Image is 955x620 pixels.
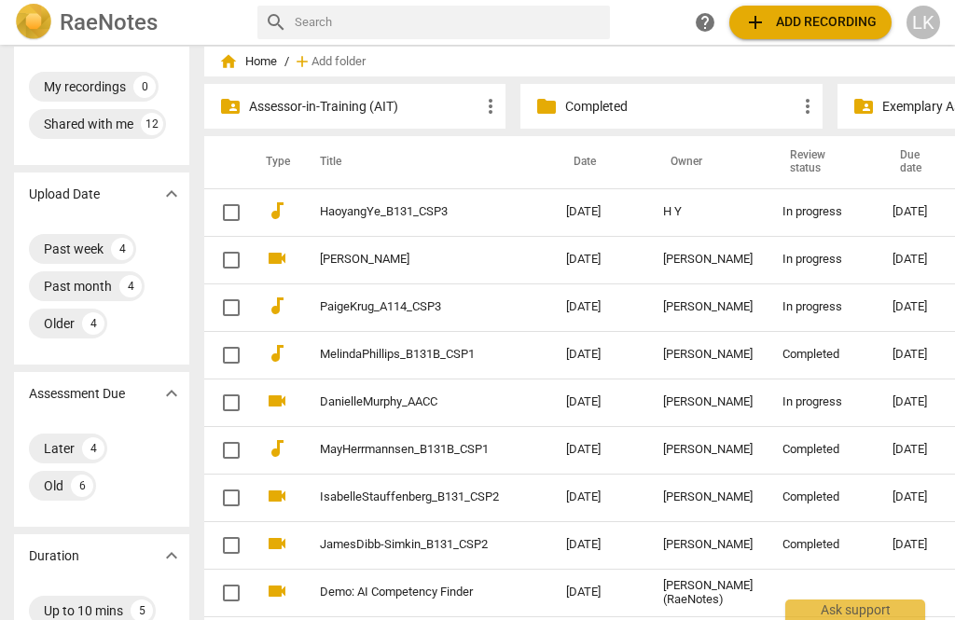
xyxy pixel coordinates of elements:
[551,236,648,283] td: [DATE]
[320,205,499,219] a: HaoyangYe_B131_CSP3
[551,331,648,379] td: [DATE]
[551,379,648,426] td: [DATE]
[266,437,288,460] span: audiotrack
[160,382,183,405] span: expand_more
[158,180,186,208] button: Show more
[551,188,648,236] td: [DATE]
[782,348,863,362] div: Completed
[320,586,499,599] a: Demo: AI Competency Finder
[266,580,288,602] span: videocam
[160,544,183,567] span: expand_more
[29,185,100,204] p: Upload Date
[663,490,753,504] div: [PERSON_NAME]
[219,52,238,71] span: home
[266,200,288,222] span: audiotrack
[320,443,499,457] a: MayHerrmannsen_B131B_CSP1
[551,521,648,569] td: [DATE]
[266,247,288,269] span: videocam
[663,253,753,267] div: [PERSON_NAME]
[160,183,183,205] span: expand_more
[44,77,126,96] div: My recordings
[785,599,925,620] div: Ask support
[551,136,648,188] th: Date
[266,532,288,555] span: videocam
[782,538,863,552] div: Completed
[320,253,499,267] a: [PERSON_NAME]
[782,253,863,267] div: In progress
[782,205,863,219] div: In progress
[551,426,648,474] td: [DATE]
[71,475,93,497] div: 6
[295,7,602,37] input: Search
[663,300,753,314] div: [PERSON_NAME]
[663,395,753,409] div: [PERSON_NAME]
[284,55,289,69] span: /
[852,95,875,117] span: folder_shared
[729,6,892,39] button: Upload
[565,97,796,117] p: Completed
[535,95,558,117] span: folder
[266,390,288,412] span: videocam
[141,113,163,135] div: 12
[648,136,768,188] th: Owner
[688,6,722,39] a: Help
[479,95,502,117] span: more_vert
[44,115,133,133] div: Shared with me
[298,136,551,188] th: Title
[663,538,753,552] div: [PERSON_NAME]
[44,439,75,458] div: Later
[266,485,288,507] span: videocam
[663,348,753,362] div: [PERSON_NAME]
[320,490,499,504] a: IsabelleStauffenberg_B131_CSP2
[663,443,753,457] div: [PERSON_NAME]
[551,569,648,616] td: [DATE]
[320,348,499,362] a: MelindaPhillips_B131B_CSP1
[744,11,877,34] span: Add recording
[663,205,753,219] div: H Y
[551,474,648,521] td: [DATE]
[219,95,242,117] span: folder_shared
[694,11,716,34] span: help
[111,238,133,260] div: 4
[320,300,499,314] a: PaigeKrug_A114_CSP3
[29,384,125,404] p: Assessment Due
[219,52,277,71] span: Home
[782,300,863,314] div: In progress
[133,76,156,98] div: 0
[320,538,499,552] a: JamesDibb-Simkin_B131_CSP2
[266,342,288,365] span: audiotrack
[15,4,52,41] img: Logo
[44,240,104,258] div: Past week
[782,395,863,409] div: In progress
[249,97,479,117] p: Assessor-in-Training (AIT)
[44,314,75,333] div: Older
[768,136,878,188] th: Review status
[44,601,123,620] div: Up to 10 mins
[265,11,287,34] span: search
[663,579,753,607] div: [PERSON_NAME] (RaeNotes)
[744,11,767,34] span: add
[320,395,499,409] a: DanielleMurphy_AACC
[82,312,104,335] div: 4
[782,490,863,504] div: Completed
[158,379,186,407] button: Show more
[82,437,104,460] div: 4
[551,283,648,331] td: [DATE]
[251,136,298,188] th: Type
[796,95,819,117] span: more_vert
[44,277,112,296] div: Past month
[60,9,158,35] h2: RaeNotes
[15,4,242,41] a: LogoRaeNotes
[293,52,311,71] span: add
[44,476,63,495] div: Old
[158,542,186,570] button: Show more
[311,55,366,69] span: Add folder
[907,6,940,39] button: LK
[29,546,79,566] p: Duration
[266,295,288,317] span: audiotrack
[119,275,142,297] div: 4
[782,443,863,457] div: Completed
